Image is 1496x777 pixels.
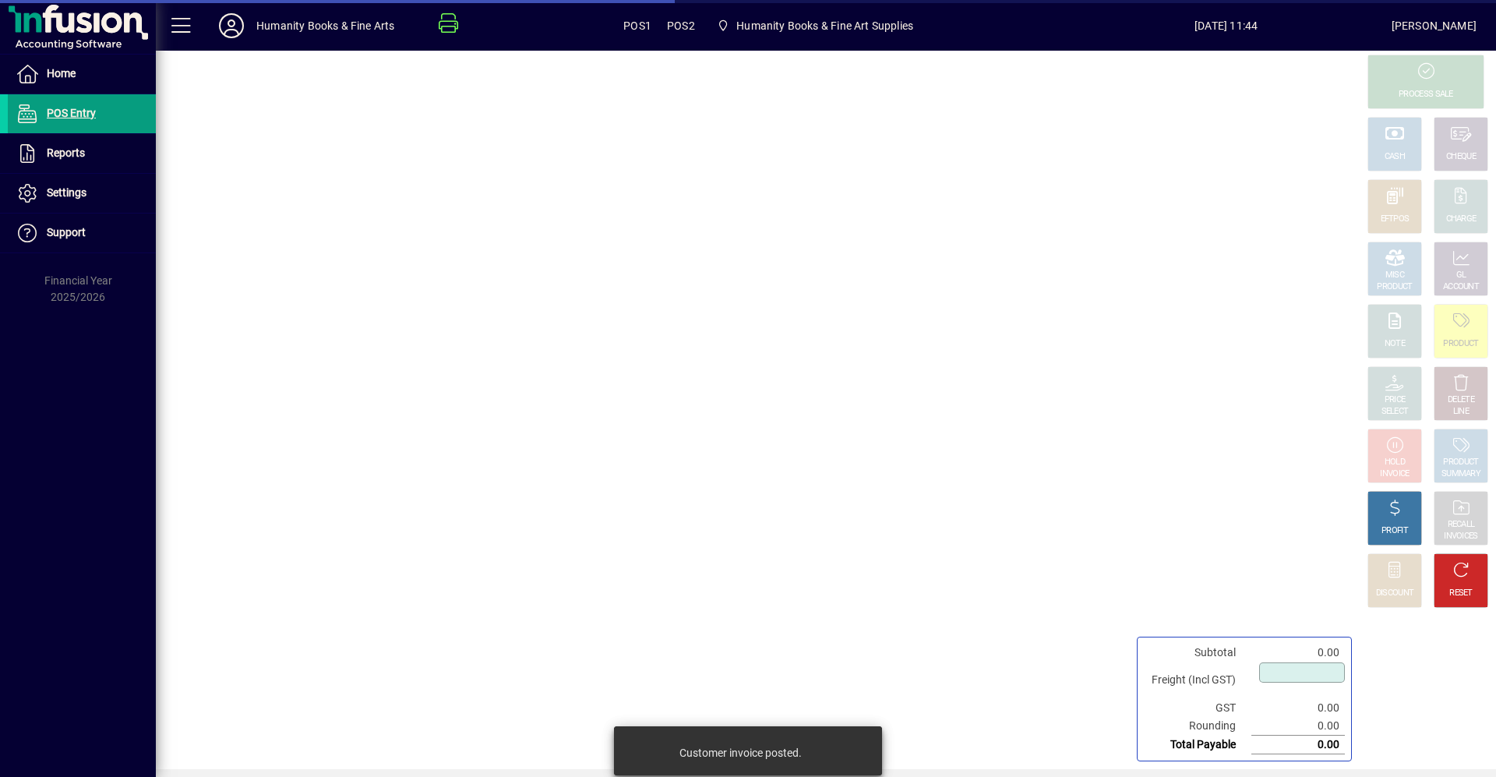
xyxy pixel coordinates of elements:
span: Settings [47,186,86,199]
div: ACCOUNT [1443,281,1479,293]
div: INVOICES [1444,531,1477,542]
div: PRICE [1385,394,1406,406]
span: POS Entry [47,107,96,119]
a: Reports [8,134,156,173]
span: POS2 [667,13,695,38]
td: Subtotal [1144,644,1251,662]
div: GL [1456,270,1466,281]
td: Total Payable [1144,736,1251,754]
div: SELECT [1381,406,1409,418]
div: CHARGE [1446,214,1477,225]
div: CHEQUE [1446,151,1476,163]
span: Home [47,67,76,79]
button: Profile [206,12,256,40]
div: RESET [1449,588,1473,599]
div: PRODUCT [1377,281,1412,293]
div: PROFIT [1381,525,1408,537]
td: Freight (Incl GST) [1144,662,1251,699]
span: Humanity Books & Fine Art Supplies [711,12,919,40]
td: 0.00 [1251,736,1345,754]
div: HOLD [1385,457,1405,468]
div: LINE [1453,406,1469,418]
div: PROCESS SALE [1399,89,1453,101]
div: EFTPOS [1381,214,1410,225]
div: INVOICE [1380,468,1409,480]
a: Support [8,214,156,253]
div: NOTE [1385,338,1405,350]
span: Humanity Books & Fine Art Supplies [736,13,913,38]
span: POS1 [623,13,651,38]
span: Support [47,226,86,238]
div: DISCOUNT [1376,588,1413,599]
span: Reports [47,147,85,159]
div: Customer invoice posted. [679,745,802,761]
div: DELETE [1448,394,1474,406]
td: 0.00 [1251,717,1345,736]
div: MISC [1385,270,1404,281]
div: SUMMARY [1441,468,1480,480]
span: [DATE] 11:44 [1061,13,1392,38]
td: 0.00 [1251,699,1345,717]
a: Home [8,55,156,94]
td: Rounding [1144,717,1251,736]
a: Settings [8,174,156,213]
div: PRODUCT [1443,338,1478,350]
td: GST [1144,699,1251,717]
div: [PERSON_NAME] [1392,13,1477,38]
div: RECALL [1448,519,1475,531]
div: PRODUCT [1443,457,1478,468]
div: CASH [1385,151,1405,163]
td: 0.00 [1251,644,1345,662]
div: Humanity Books & Fine Arts [256,13,395,38]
